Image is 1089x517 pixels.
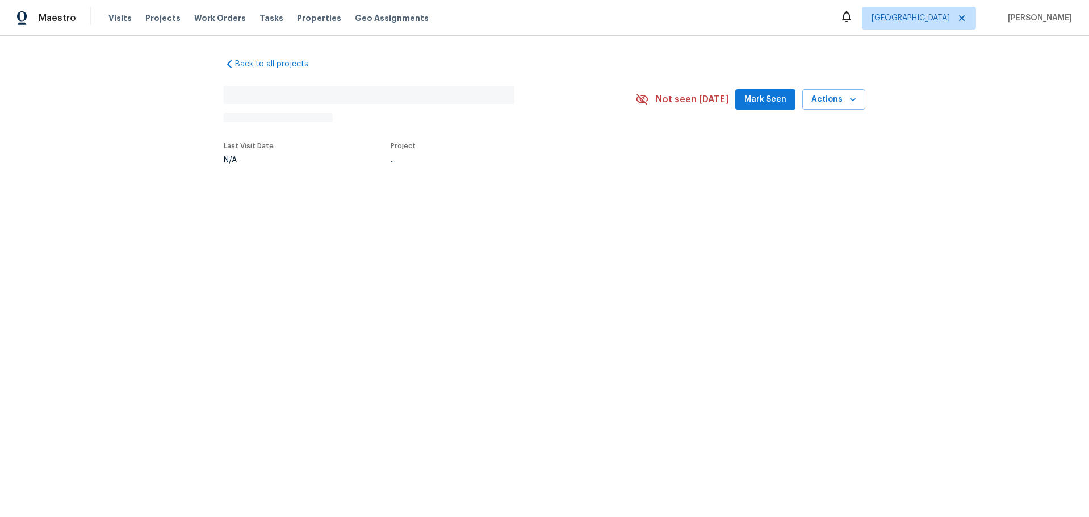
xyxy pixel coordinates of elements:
[1003,12,1072,24] span: [PERSON_NAME]
[297,12,341,24] span: Properties
[872,12,950,24] span: [GEOGRAPHIC_DATA]
[39,12,76,24] span: Maestro
[391,156,609,164] div: ...
[811,93,856,107] span: Actions
[391,143,416,149] span: Project
[224,59,333,70] a: Back to all projects
[224,156,274,164] div: N/A
[259,14,283,22] span: Tasks
[802,89,865,110] button: Actions
[744,93,786,107] span: Mark Seen
[224,143,274,149] span: Last Visit Date
[735,89,795,110] button: Mark Seen
[145,12,181,24] span: Projects
[108,12,132,24] span: Visits
[194,12,246,24] span: Work Orders
[355,12,429,24] span: Geo Assignments
[656,94,728,105] span: Not seen [DATE]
